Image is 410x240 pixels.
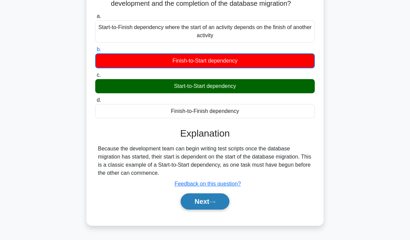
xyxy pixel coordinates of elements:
[175,181,241,187] a: Feedback on this question?
[97,72,101,78] span: c.
[99,128,311,139] h3: Explanation
[95,20,315,43] div: Start-to-Finish dependency where the start of an activity depends on the finish of another activity
[98,145,312,177] div: Because the development team can begin writing test scripts once the database migration has start...
[95,53,315,68] div: Finish-to-Start dependency
[181,193,229,210] button: Next
[95,79,315,93] div: Start-to-Start dependency
[97,46,101,52] span: b.
[95,104,315,118] div: Finish-to-Finish dependency
[97,97,101,103] span: d.
[97,13,101,19] span: a.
